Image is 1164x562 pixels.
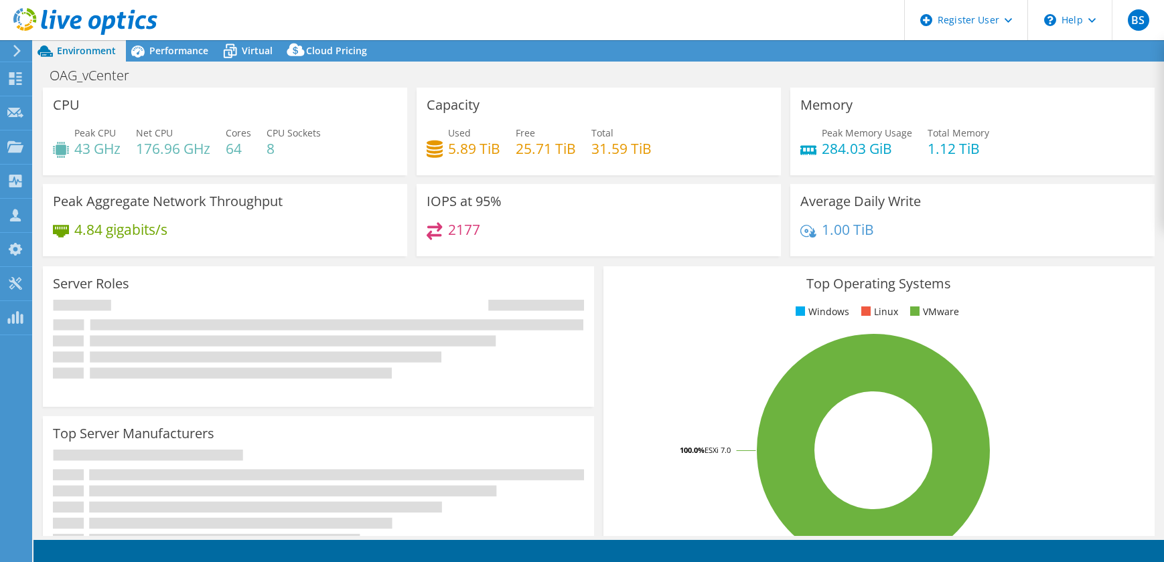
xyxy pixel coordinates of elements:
h4: 176.96 GHz [136,141,210,156]
span: Environment [57,44,116,57]
h3: Peak Aggregate Network Throughput [53,194,283,209]
h3: Memory [800,98,853,112]
h4: 25.71 TiB [516,141,576,156]
h4: 1.00 TiB [822,222,874,237]
h4: 8 [267,141,321,156]
span: Virtual [242,44,273,57]
span: Cores [226,126,251,139]
h4: 4.84 gigabits/s [74,222,167,237]
span: Net CPU [136,126,173,139]
tspan: ESXi 7.0 [705,445,731,455]
span: Cloud Pricing [306,44,367,57]
li: VMware [907,304,959,319]
h3: Top Server Manufacturers [53,426,214,441]
span: Peak Memory Usage [822,126,912,139]
li: Linux [858,304,898,319]
svg: \n [1044,14,1056,26]
tspan: 100.0% [680,445,705,455]
h3: Capacity [427,98,480,112]
h3: Top Operating Systems [613,276,1145,291]
h4: 64 [226,141,251,156]
span: Peak CPU [74,126,116,139]
h4: 5.89 TiB [448,141,500,156]
h4: 1.12 TiB [928,141,989,156]
h3: Server Roles [53,276,129,291]
span: Total Memory [928,126,989,139]
span: Free [516,126,535,139]
h4: 2177 [448,222,480,237]
h3: IOPS at 95% [427,194,502,209]
li: Windows [792,304,849,319]
h3: Average Daily Write [800,194,921,209]
span: Performance [149,44,208,57]
h4: 31.59 TiB [591,141,652,156]
h3: CPU [53,98,80,112]
h4: 284.03 GiB [822,141,912,156]
span: Used [448,126,471,139]
span: BS [1128,9,1149,31]
span: CPU Sockets [267,126,321,139]
span: Total [591,126,613,139]
h1: OAG_vCenter [44,68,150,83]
h4: 43 GHz [74,141,121,156]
